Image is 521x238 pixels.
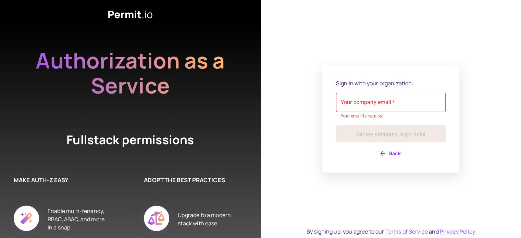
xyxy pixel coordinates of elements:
[336,125,446,142] button: Get my company login links
[307,227,475,236] div: By signing up, you agree to our and
[385,228,428,235] a: Terms of Service
[336,148,446,159] button: Back
[144,176,240,185] h6: ADOPT THE BEST PRACTICES
[440,228,475,235] a: Privacy Policy
[341,113,441,120] p: Your email is required
[14,48,247,98] h2: Authorization as a Service
[41,131,219,148] h4: Fullstack permissions
[14,176,110,185] h6: MAKE AUTH-Z EASY
[336,79,446,87] p: Sign in with your organization:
